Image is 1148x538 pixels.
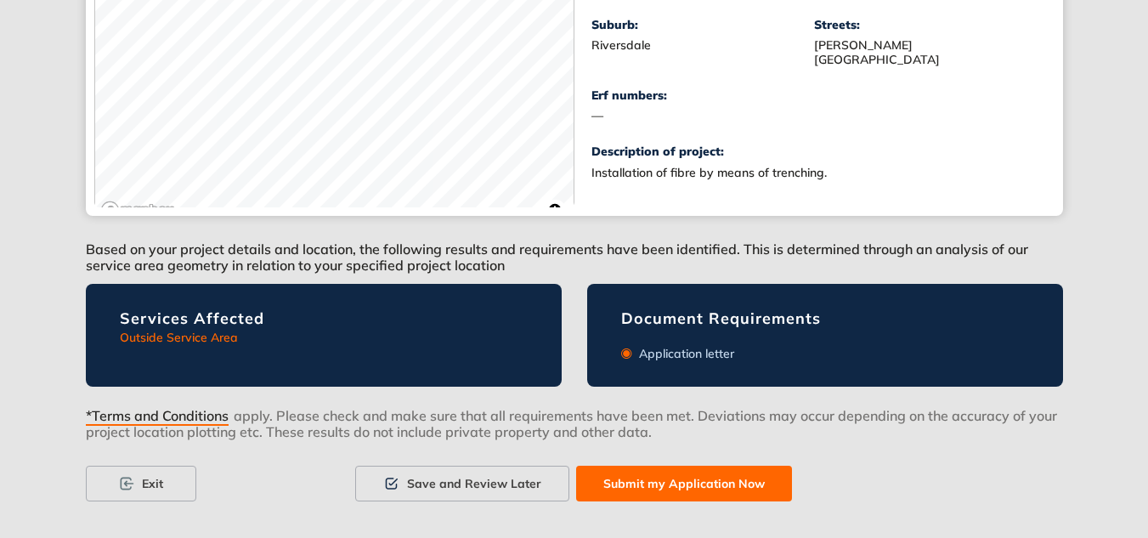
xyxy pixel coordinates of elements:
div: Streets: [814,18,1038,32]
div: Suburb: [591,18,815,32]
button: Exit [86,466,196,501]
a: Mapbox logo [100,201,175,220]
div: Services Affected [120,309,528,328]
span: Submit my Application Now [603,474,765,493]
div: Riversdale [591,38,815,53]
div: [PERSON_NAME][GEOGRAPHIC_DATA] [814,38,1038,67]
div: Erf numbers: [591,88,815,103]
div: Document Requirements [621,309,1029,328]
span: Exit [142,474,163,493]
div: — [591,109,815,123]
div: Based on your project details and location, the following results and requirements have been iden... [86,216,1063,284]
button: Save and Review Later [355,466,569,501]
button: Submit my Application Now [576,466,792,501]
div: apply. Please check and make sure that all requirements have been met. Deviations may occur depen... [86,407,1063,466]
div: Application letter [632,347,734,361]
div: Installation of fibre by means of trenching. [591,166,1016,180]
span: Toggle attribution [550,201,560,219]
span: Save and Review Later [407,474,541,493]
span: *Terms and Conditions [86,408,229,426]
div: Description of project: [591,144,1038,159]
span: Outside Service Area [120,330,238,345]
button: *Terms and Conditions [86,407,234,419]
